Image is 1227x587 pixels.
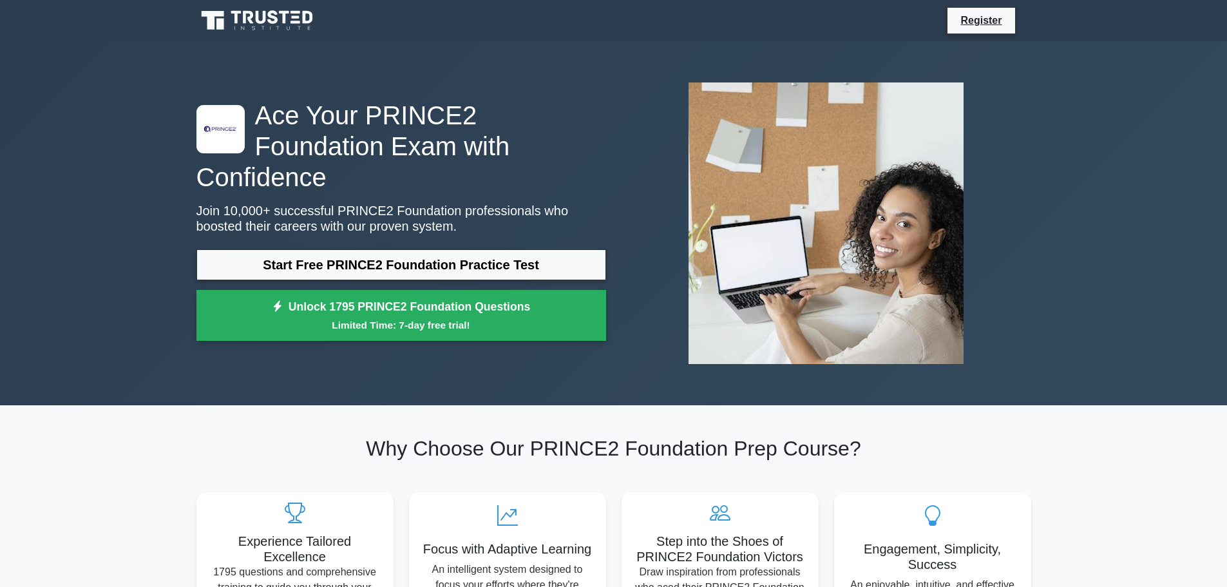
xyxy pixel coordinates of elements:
[196,203,606,234] p: Join 10,000+ successful PRINCE2 Foundation professionals who boosted their careers with our prove...
[196,290,606,342] a: Unlock 1795 PRINCE2 Foundation QuestionsLimited Time: 7-day free trial!
[844,541,1021,572] h5: Engagement, Simplicity, Success
[419,541,596,557] h5: Focus with Adaptive Learning
[953,12,1009,28] a: Register
[213,318,590,332] small: Limited Time: 7-day free trial!
[196,249,606,280] a: Start Free PRINCE2 Foundation Practice Test
[632,534,808,564] h5: Step into the Shoes of PRINCE2 Foundation Victors
[207,534,383,564] h5: Experience Tailored Excellence
[196,100,606,193] h1: Ace Your PRINCE2 Foundation Exam with Confidence
[196,436,1031,461] h2: Why Choose Our PRINCE2 Foundation Prep Course?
